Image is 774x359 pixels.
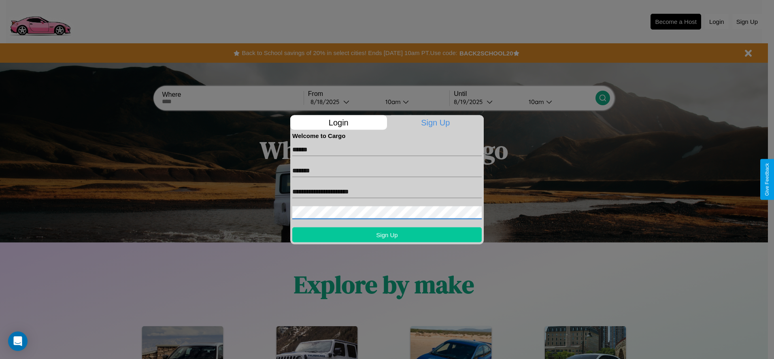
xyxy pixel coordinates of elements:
[292,227,482,242] button: Sign Up
[290,115,387,130] p: Login
[387,115,484,130] p: Sign Up
[764,163,770,196] div: Give Feedback
[8,331,28,351] div: Open Intercom Messenger
[292,132,482,139] h4: Welcome to Cargo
